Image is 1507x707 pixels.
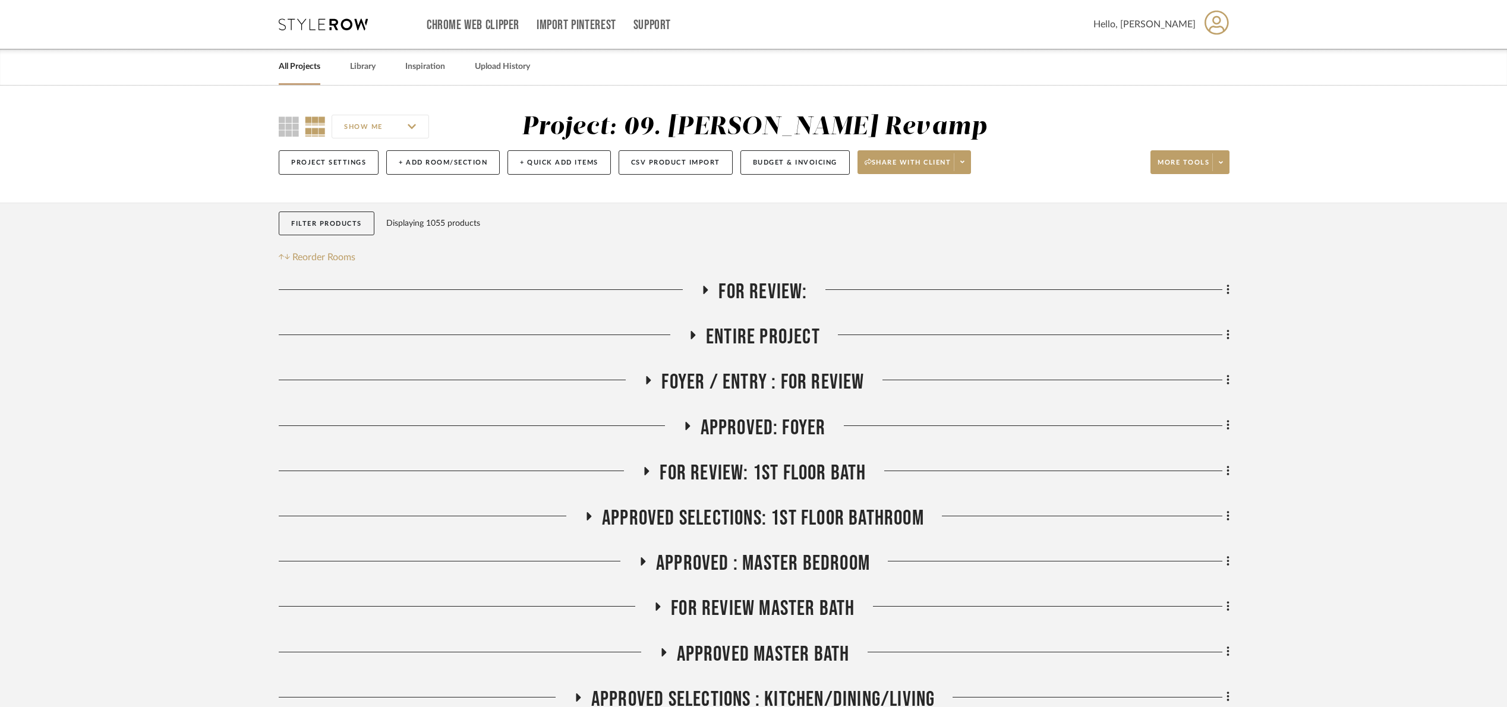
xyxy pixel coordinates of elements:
span: For review: 1st floor bath [660,460,866,486]
span: Approved: Foyer [701,415,826,441]
span: Hello, [PERSON_NAME] [1093,17,1196,31]
span: FOR REVIEW Master Bath [671,596,855,621]
button: More tools [1150,150,1229,174]
a: Support [633,20,671,30]
a: All Projects [279,59,320,75]
span: Entire Project [706,324,820,350]
button: Project Settings [279,150,379,175]
div: Project: 09. [PERSON_NAME] Revamp [522,115,987,140]
span: Approved Selections: 1st Floor Bathroom [602,506,924,531]
span: Foyer / Entry : For Review [661,370,864,395]
button: + Add Room/Section [386,150,500,175]
a: Upload History [475,59,530,75]
span: Approved Master Bath [677,642,850,667]
button: + Quick Add Items [507,150,611,175]
a: Import Pinterest [537,20,616,30]
a: Inspiration [405,59,445,75]
a: Library [350,59,376,75]
span: APPROVED : Master Bedroom [656,551,870,576]
a: Chrome Web Clipper [427,20,519,30]
span: For Review: [718,279,807,305]
button: Share with client [857,150,972,174]
span: Reorder Rooms [292,250,355,264]
button: Budget & Invoicing [740,150,850,175]
span: More tools [1158,158,1209,176]
span: Share with client [865,158,951,176]
button: CSV Product Import [619,150,733,175]
button: Reorder Rooms [279,250,355,264]
button: Filter Products [279,212,374,236]
div: Displaying 1055 products [386,212,480,235]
